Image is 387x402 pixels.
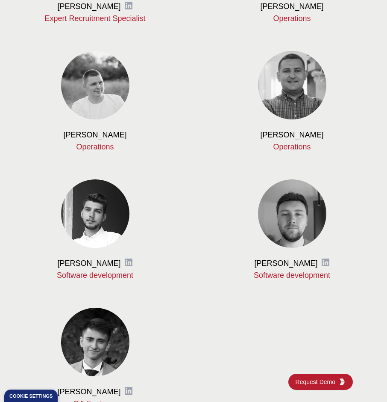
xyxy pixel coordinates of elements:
img: KGG [339,378,346,385]
img: Otabek Ismailkhodzhaiev [61,308,129,376]
h3: [PERSON_NAME] [57,258,120,268]
a: Request DemoKGG [288,374,353,390]
iframe: Chat Widget [344,361,387,402]
h3: [PERSON_NAME] [260,1,323,12]
h3: [PERSON_NAME] [57,1,120,12]
img: Viktor Dzhyranov [61,179,129,248]
h3: [PERSON_NAME] [260,130,323,140]
img: Anatolii Kovalchuk [258,179,326,248]
p: Operations [207,13,377,24]
img: Serhii Prokopenko [258,51,326,119]
h3: [PERSON_NAME] [57,387,120,397]
h3: [PERSON_NAME] [63,130,126,140]
p: Operations [10,142,180,152]
p: Software development [10,270,180,280]
div: Chat-widget [344,361,387,402]
h3: [PERSON_NAME] [254,258,317,268]
img: Pavlo Krotov [61,51,129,119]
span: Request Demo [296,378,339,386]
div: Cookie settings [9,394,53,399]
p: Expert Recruitment Specialist [10,13,180,24]
p: Operations [207,142,377,152]
p: Software development [207,270,377,280]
